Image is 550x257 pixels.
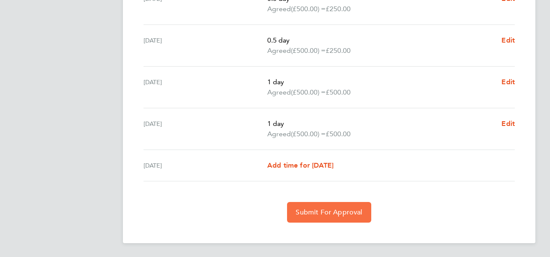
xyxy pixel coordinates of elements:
div: [DATE] [144,77,267,98]
span: £500.00 [326,88,351,96]
a: Edit [501,35,515,46]
button: Submit For Approval [287,202,371,223]
span: Agreed [267,129,291,139]
p: 0.5 day [267,35,495,46]
p: 1 day [267,119,495,129]
span: Edit [501,36,515,44]
a: Add time for [DATE] [267,160,333,171]
div: [DATE] [144,160,267,171]
span: £250.00 [326,46,351,55]
span: Submit For Approval [296,208,362,217]
a: Edit [501,119,515,129]
p: 1 day [267,77,495,87]
span: Agreed [267,4,291,14]
span: (£500.00) = [291,46,326,55]
span: (£500.00) = [291,130,326,138]
span: Agreed [267,46,291,56]
span: (£500.00) = [291,5,326,13]
span: (£500.00) = [291,88,326,96]
span: Edit [501,119,515,128]
span: Agreed [267,87,291,98]
span: £250.00 [326,5,351,13]
span: Add time for [DATE] [267,161,333,169]
a: Edit [501,77,515,87]
div: [DATE] [144,35,267,56]
span: Edit [501,78,515,86]
span: £500.00 [326,130,351,138]
div: [DATE] [144,119,267,139]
